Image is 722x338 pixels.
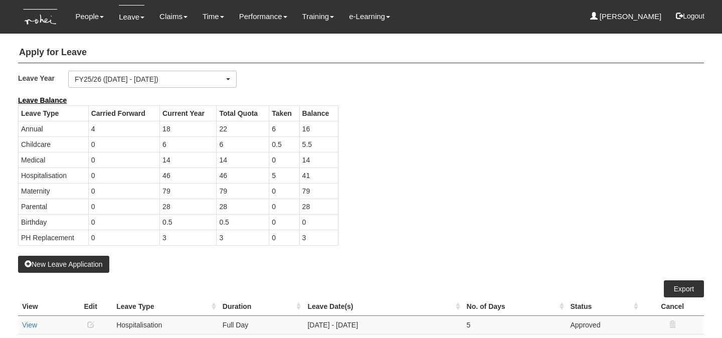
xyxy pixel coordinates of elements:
td: 16 [299,121,338,136]
td: 0 [88,214,159,230]
td: PH Replacement [19,230,89,245]
a: Export [664,280,704,297]
th: Leave Type [19,105,89,121]
th: Taken [269,105,299,121]
button: Logout [669,4,711,28]
th: Duration : activate to sort column ascending [219,297,304,316]
th: Edit [69,297,112,316]
td: 6 [160,136,217,152]
td: 0.5 [217,214,269,230]
td: 5 [269,167,299,183]
td: Maternity [19,183,89,199]
td: Full Day [219,315,304,334]
th: Current Year [160,105,217,121]
th: Cancel [641,297,704,316]
a: View [22,321,37,329]
a: Performance [239,5,287,28]
td: 6 [217,136,269,152]
th: View [18,297,69,316]
td: 5.5 [299,136,338,152]
a: Leave [119,5,144,29]
td: 0 [88,167,159,183]
td: 5 [463,315,567,334]
td: 46 [160,167,217,183]
td: 18 [160,121,217,136]
td: 22 [217,121,269,136]
td: 0 [88,199,159,214]
td: 0 [269,152,299,167]
td: 3 [160,230,217,245]
td: Parental [19,199,89,214]
h4: Apply for Leave [18,43,704,63]
td: 0 [88,136,159,152]
td: 0 [269,214,299,230]
td: 3 [217,230,269,245]
a: [PERSON_NAME] [590,5,662,28]
td: Approved [567,315,641,334]
th: Leave Date(s) : activate to sort column ascending [303,297,462,316]
td: 28 [160,199,217,214]
td: 0 [88,152,159,167]
td: 0.5 [160,214,217,230]
td: Annual [19,121,89,136]
a: Training [302,5,334,28]
td: 0 [88,183,159,199]
td: Hospitalisation [19,167,89,183]
td: 14 [299,152,338,167]
td: 79 [299,183,338,199]
a: People [75,5,104,28]
td: Childcare [19,136,89,152]
b: Leave Balance [18,96,67,104]
td: 0.5 [269,136,299,152]
button: FY25/26 ([DATE] - [DATE]) [68,71,237,88]
td: Hospitalisation [112,315,219,334]
div: FY25/26 ([DATE] - [DATE]) [75,74,224,84]
td: 0 [88,230,159,245]
td: 0 [299,214,338,230]
td: 14 [160,152,217,167]
td: 6 [269,121,299,136]
button: New Leave Application [18,256,109,273]
td: Medical [19,152,89,167]
td: 0 [269,230,299,245]
a: Claims [159,5,188,28]
a: e-Learning [349,5,390,28]
td: 3 [299,230,338,245]
a: Time [203,5,224,28]
label: Leave Year [18,71,68,85]
th: Status : activate to sort column ascending [567,297,641,316]
td: 28 [299,199,338,214]
th: No. of Days : activate to sort column ascending [463,297,567,316]
td: 14 [217,152,269,167]
td: 46 [217,167,269,183]
td: 0 [269,183,299,199]
td: 4 [88,121,159,136]
td: 79 [217,183,269,199]
td: 0 [269,199,299,214]
th: Total Quota [217,105,269,121]
td: Birthday [19,214,89,230]
td: 41 [299,167,338,183]
td: 28 [217,199,269,214]
th: Balance [299,105,338,121]
th: Carried Forward [88,105,159,121]
td: [DATE] - [DATE] [303,315,462,334]
th: Leave Type : activate to sort column ascending [112,297,219,316]
td: 79 [160,183,217,199]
